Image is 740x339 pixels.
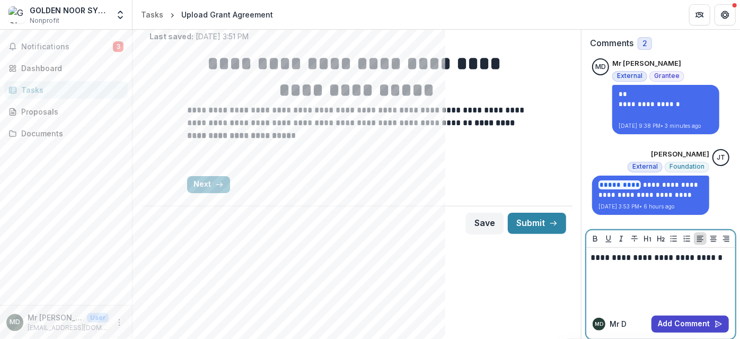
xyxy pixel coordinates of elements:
button: Submit [508,213,566,234]
div: Mr Dastan [10,319,20,326]
button: More [113,316,126,329]
div: Documents [21,128,119,139]
button: Bullet List [667,232,680,245]
span: 2 [642,39,647,48]
span: Foundation [669,163,704,170]
span: External [617,72,642,80]
h2: Comments [590,38,633,48]
span: External [632,163,658,170]
button: Underline [602,232,615,245]
a: Tasks [137,7,168,22]
p: [DATE] 9:38 PM • 3 minutes ago [619,122,713,130]
button: Next [187,176,230,193]
button: Bold [589,232,602,245]
div: Dashboard [21,63,119,74]
button: Get Help [715,4,736,25]
button: Italicize [615,232,628,245]
button: Heading 1 [641,232,654,245]
button: Align Center [707,232,720,245]
button: Strike [628,232,641,245]
p: Mr D [610,318,627,329]
button: Add Comment [651,316,729,333]
a: Documents [4,125,128,142]
div: Tasks [141,9,163,20]
a: Tasks [4,81,128,99]
span: Grantee [654,72,680,80]
button: Open entity switcher [113,4,128,25]
p: Mr [PERSON_NAME] [612,58,681,69]
a: Proposals [4,103,128,120]
nav: breadcrumb [137,7,277,22]
p: [PERSON_NAME] [651,149,709,160]
p: [DATE] 3:51 PM [149,31,249,42]
span: Nonprofit [30,16,59,25]
p: [DATE] 3:53 PM • 6 hours ago [598,203,703,211]
button: Align Left [694,232,707,245]
p: User [87,313,109,323]
div: Mr Dastan [595,321,603,327]
span: Notifications [21,42,113,51]
div: Proposals [21,106,119,117]
p: Mr [PERSON_NAME] [28,312,83,323]
button: Save [466,213,504,234]
div: Tasks [21,84,119,95]
p: [EMAIL_ADDRESS][DOMAIN_NAME] [28,323,109,333]
button: Heading 2 [655,232,667,245]
button: Align Right [720,232,733,245]
button: Ordered List [681,232,693,245]
div: Upload Grant Agreement [181,9,273,20]
img: GOLDEN NOOR SYNERGY [8,6,25,23]
div: GOLDEN NOOR SYNERGY [30,5,109,16]
a: Dashboard [4,59,128,77]
div: Josselyn Tan [717,154,725,161]
span: 3 [113,41,124,52]
div: Mr Dastan [595,64,606,71]
strong: Last saved: [149,32,193,41]
button: Notifications3 [4,38,128,55]
button: Partners [689,4,710,25]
